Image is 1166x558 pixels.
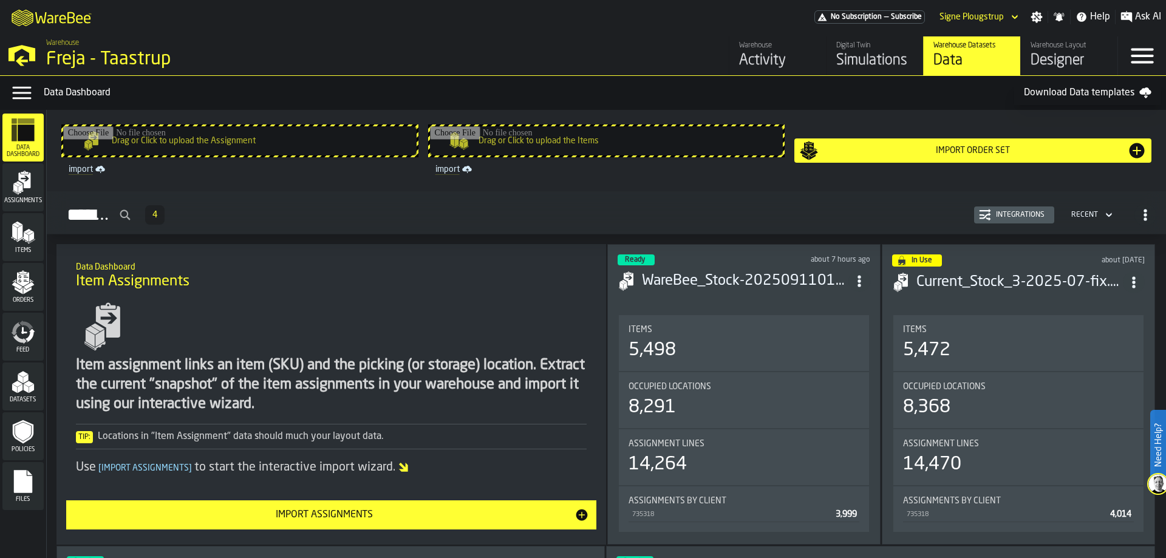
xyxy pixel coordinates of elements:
span: 3,999 [836,510,857,519]
div: Title [629,439,859,449]
div: Activity [739,51,816,70]
span: Assignments by Client [903,496,1001,506]
div: stat-Items [619,315,869,371]
label: button-toggle-Notifications [1048,11,1070,23]
div: Menu Subscription [814,10,925,24]
div: Updated: 7/30/2025, 10:36:43 AM Created: 7/30/2025, 10:36:37 AM [1045,256,1145,265]
span: Policies [2,446,44,453]
div: stat-Assignments by Client [893,486,1144,532]
span: Datasets [2,396,44,403]
div: DropdownMenuValue-Signe Plougstrup [935,10,1021,24]
button: button-Import Order Set [794,138,1151,163]
div: stat-Items [893,315,1144,371]
span: Subscribe [891,13,922,21]
div: Digital Twin [836,41,913,50]
div: StatList-item-735318 [629,506,859,522]
span: — [884,13,888,21]
span: Feed [2,347,44,353]
span: Ask AI [1135,10,1161,24]
label: button-toggle-Help [1071,10,1115,24]
a: link-to-/wh/i/36c4991f-68ef-4ca7-ab45-a2252c911eea/feed/ [729,36,826,75]
label: button-toggle-Menu [1118,36,1166,75]
section: card-AssignmentDashboardCard [618,313,870,534]
div: Simulations [836,51,913,70]
div: stat-Occupied Locations [619,372,869,428]
div: Title [629,496,859,506]
span: Help [1090,10,1110,24]
span: Items [2,247,44,254]
a: link-to-/wh/i/36c4991f-68ef-4ca7-ab45-a2252c911eea/import/assignment/ [64,162,416,177]
div: ButtonLoadMore-Load More-Prev-First-Last [140,205,169,225]
a: link-to-/wh/i/36c4991f-68ef-4ca7-ab45-a2252c911eea/pricing/ [814,10,925,24]
a: Download Data templates [1014,81,1161,105]
span: Assignment lines [903,439,979,449]
div: stat-Assignment lines [893,429,1144,485]
div: Locations in "Item Assignment" data should much your layout data. [76,429,587,444]
button: button-Integrations [974,206,1054,223]
div: ItemListCard- [56,244,607,545]
div: Updated: 9/11/2025, 8:30:00 AM Created: 9/11/2025, 8:29:55 AM [764,256,870,264]
div: 5,472 [903,339,950,361]
h3: Current_Stock_3-2025-07-fix.csv [916,273,1123,292]
div: Import Order Set [819,146,1127,155]
div: Title [629,382,859,392]
section: card-AssignmentDashboardCard [892,313,1145,534]
span: [ [98,464,101,472]
div: Integrations [991,211,1049,219]
label: button-toggle-Settings [1026,11,1048,23]
span: 4 [152,211,157,219]
span: ] [189,464,192,472]
h3: WareBee_Stock-202509110100.csv [642,271,848,291]
h2: button-Assignments [47,191,1166,234]
a: link-to-/wh/i/36c4991f-68ef-4ca7-ab45-a2252c911eea/simulations [826,36,923,75]
span: 4,014 [1110,510,1131,519]
div: Designer [1031,51,1108,70]
div: status-4 2 [892,254,942,267]
li: menu Items [2,213,44,262]
div: Warehouse Layout [1031,41,1108,50]
div: Use to start the interactive import wizard. [76,459,587,476]
span: Orders [2,297,44,304]
span: Occupied Locations [629,382,711,392]
div: Title [903,439,1134,449]
button: button-Import Assignments [66,500,597,529]
span: Item Assignments [76,272,189,291]
div: stat-Assignment lines [619,429,869,485]
div: DropdownMenuValue-4 [1071,211,1098,219]
div: ItemListCard-DashboardItemContainer [882,244,1155,545]
div: Data [933,51,1011,70]
li: menu Data Dashboard [2,114,44,162]
div: Title [903,325,1134,335]
div: 14,470 [903,454,961,475]
li: menu Assignments [2,163,44,212]
div: Import Assignments [73,508,575,522]
span: Items [903,325,927,335]
a: link-to-/wh/i/36c4991f-68ef-4ca7-ab45-a2252c911eea/designer [1020,36,1117,75]
span: Data Dashboard [2,145,44,158]
div: StatList-item-735318 [903,506,1134,522]
div: Title [903,382,1134,392]
div: ItemListCard-DashboardItemContainer [607,244,881,545]
li: menu Policies [2,412,44,461]
div: Title [629,325,859,335]
li: menu Datasets [2,362,44,411]
span: No Subscription [831,13,882,21]
input: Drag or Click to upload the Items [430,126,783,155]
span: Items [629,325,652,335]
div: Warehouse [739,41,816,50]
h2: Sub Title [76,260,587,272]
span: In Use [912,257,932,264]
span: Assignments by Client [629,496,726,506]
span: Tip: [76,431,93,443]
li: menu Orders [2,263,44,311]
a: link-to-/wh/i/36c4991f-68ef-4ca7-ab45-a2252c911eea/data [923,36,1020,75]
div: Item assignment links an item (SKU) and the picking (or storage) location. Extract the current "s... [76,356,587,414]
div: 735318 [631,511,831,519]
li: menu Files [2,462,44,511]
a: link-to-/wh/i/36c4991f-68ef-4ca7-ab45-a2252c911eea/import/items/ [431,162,783,177]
